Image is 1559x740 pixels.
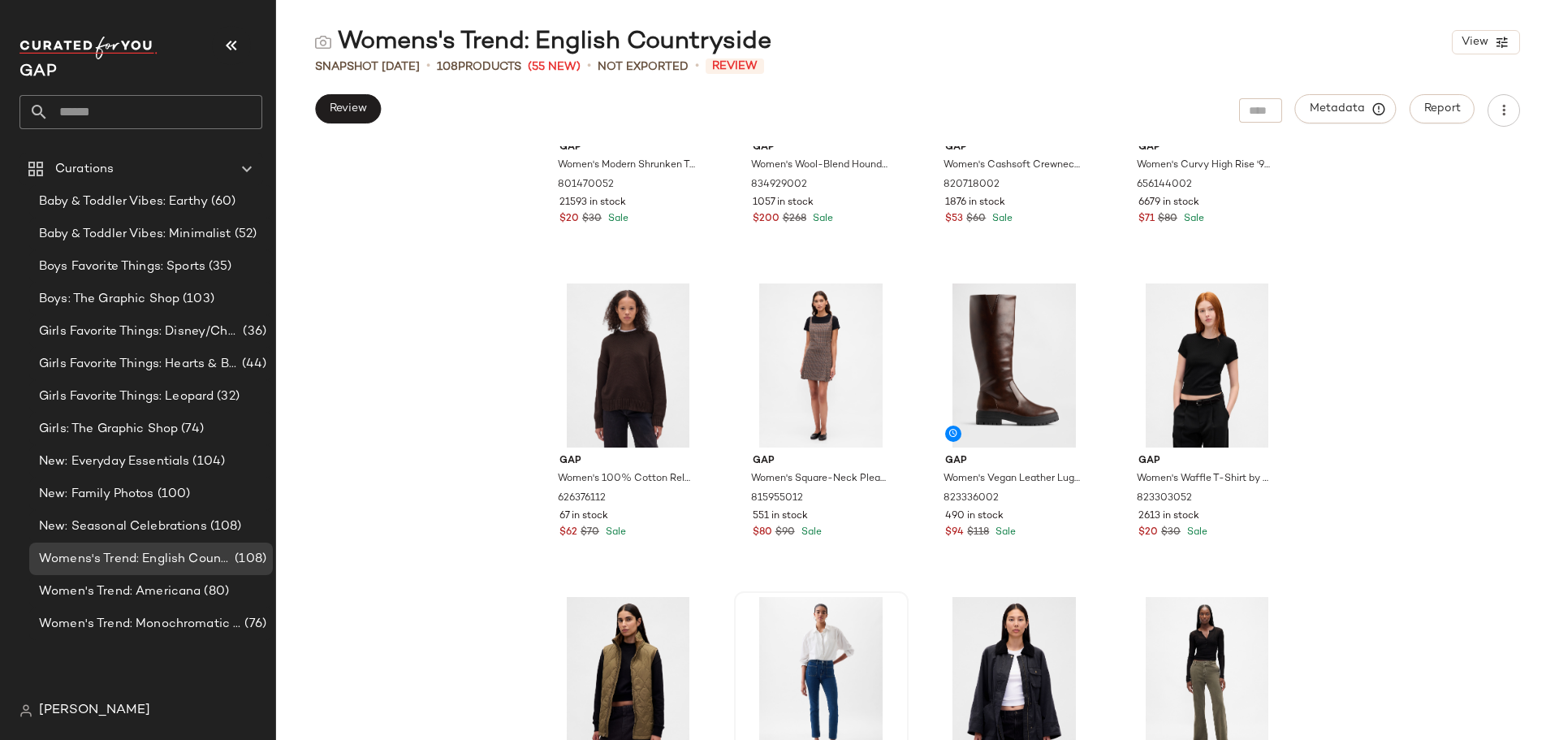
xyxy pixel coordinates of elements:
span: 67 in stock [559,509,608,524]
span: $70 [581,526,599,540]
span: 626376112 [558,491,606,506]
span: Girls Favorite Things: Hearts & Bows [39,355,239,374]
span: Baby & Toddler Vibes: Minimalist [39,225,231,244]
span: Curations [55,160,114,179]
span: Women's Vegan Leather Lug Sole Tall Boots by Gap Dark Brown Size 6 [944,472,1081,487]
span: Boys: The Graphic Shop [39,290,179,309]
span: 1876 in stock [945,196,1005,210]
span: Review [329,102,367,115]
span: New: Seasonal Celebrations [39,517,207,536]
img: svg%3e [315,34,331,50]
span: Girls Favorite Things: Disney/Characters [39,322,240,341]
span: Snapshot [DATE] [315,58,420,76]
span: $200 [753,212,779,227]
span: View [1461,36,1488,49]
span: $20 [559,212,579,227]
span: $20 [1138,526,1158,540]
span: 490 in stock [945,509,1004,524]
span: (44) [239,355,266,374]
span: • [587,57,591,76]
span: (80) [201,582,229,601]
span: 21593 in stock [559,196,626,210]
span: Report [1423,102,1461,115]
button: View [1452,30,1520,54]
span: $62 [559,526,577,540]
span: $30 [1161,526,1181,540]
button: Review [315,94,381,123]
span: (108) [231,550,266,569]
span: 1057 in stock [753,196,814,210]
span: 823336002 [944,491,999,506]
span: (76) [241,615,266,634]
div: Products [437,58,521,76]
span: Gap [559,141,697,155]
span: Women's Waffle T-Shirt by Gap Black Size XS [1137,472,1274,487]
span: Women's Cashsoft Crewneck Sweater by Gap Ivory Beige Frost Size XS [944,158,1081,173]
span: Girls Favorite Things: Leopard [39,387,214,406]
div: Womens's Trend: English Countryside [315,26,771,58]
span: (60) [208,193,236,211]
span: Women's Square-Neck Pleated Mini Dress by Gap Brown Plaid Size S [751,472,888,487]
span: (108) [207,517,242,536]
span: Girls: The Graphic Shop [39,420,178,439]
span: Sale [602,527,626,538]
span: $80 [753,526,772,540]
span: • [426,57,430,76]
span: Review [706,58,764,74]
span: Women's 100% Cotton Relaxed Sweater by Gap [PERSON_NAME] Tall Size XL [558,472,695,487]
span: Current Company Name [19,63,57,80]
img: cfy_white_logo.C9jOOHJF.svg [19,37,158,59]
span: $118 [967,526,989,540]
button: Metadata [1295,94,1397,123]
button: Report [1410,94,1475,123]
span: $71 [1138,212,1155,227]
span: 6679 in stock [1138,196,1199,210]
img: cn59852966.jpg [740,283,903,448]
span: Gap [1138,141,1276,155]
span: $30 [582,212,602,227]
span: (74) [178,420,204,439]
span: (35) [205,257,232,276]
span: Gap [753,454,890,469]
span: 815955012 [751,491,803,506]
span: Metadata [1309,102,1383,116]
span: 801470052 [558,178,614,193]
span: Gap [559,454,697,469]
span: Womens's Trend: English Countryside [39,550,231,569]
span: Baby & Toddler Vibes: Earthy [39,193,208,211]
img: cn60427517.jpg [932,283,1095,448]
span: Women's Trend: Americana [39,582,201,601]
span: Sale [1181,214,1204,224]
span: (100) [154,485,191,504]
span: Gap [1138,454,1276,469]
span: 656144002 [1137,178,1192,193]
span: (55 New) [528,58,581,76]
span: New: Everyday Essentials [39,452,189,471]
span: (52) [231,225,257,244]
img: svg%3e [19,704,32,717]
span: Women's Modern Shrunken T-Shirt by Gap Black Size S [558,158,695,173]
span: (104) [189,452,225,471]
img: cn59940711.jpg [1125,283,1289,448]
span: 834929002 [751,178,807,193]
span: $53 [945,212,963,227]
span: [PERSON_NAME] [39,701,150,721]
span: Gap [945,141,1082,155]
span: (32) [214,387,240,406]
span: 820718002 [944,178,1000,193]
span: Not Exported [598,58,689,76]
span: 2613 in stock [1138,509,1199,524]
span: 823303052 [1137,491,1192,506]
span: (36) [240,322,266,341]
span: Sale [605,214,628,224]
span: 108 [437,61,458,73]
span: Gap [753,141,890,155]
span: Sale [798,527,822,538]
span: New: Family Photos [39,485,154,504]
span: 551 in stock [753,509,808,524]
span: $268 [783,212,806,227]
span: Sale [992,527,1016,538]
span: Sale [989,214,1013,224]
span: Gap [945,454,1082,469]
img: cn60148537.jpg [546,283,710,448]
